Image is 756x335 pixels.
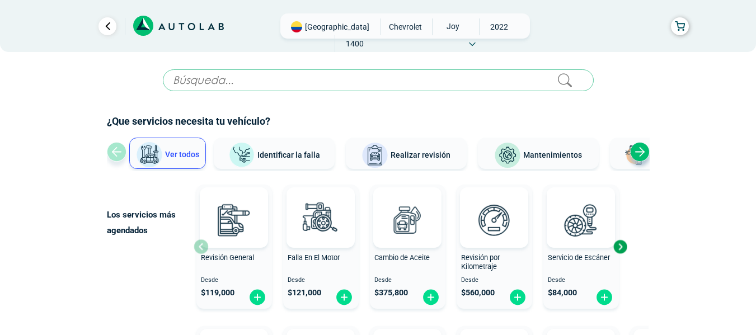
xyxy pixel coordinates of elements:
img: AD0BCuuxAAAAAElFTkSuQmCC [477,190,511,223]
button: Realizar revisión [346,138,467,169]
button: Mantenimientos [478,138,599,169]
button: Revisión General Desde $119,000 [196,185,272,309]
button: Cambio de Aceite Desde $375,800 [370,185,445,309]
img: AD0BCuuxAAAAAElFTkSuQmCC [304,190,337,223]
img: fi_plus-circle2.svg [509,289,527,306]
span: Revisión General [201,253,254,262]
span: Revisión por Kilometraje [461,253,500,271]
img: Identificar la falla [228,142,255,168]
span: CHEVROLET [386,18,425,35]
img: diagnostic_engine-v3.svg [296,195,345,244]
img: AD0BCuuxAAAAAElFTkSuQmCC [391,190,424,223]
span: Servicio de Escáner [548,253,610,262]
button: Ver todos [129,138,206,169]
span: [GEOGRAPHIC_DATA] [305,21,369,32]
span: $ 121,000 [288,288,321,298]
a: Ir al paso anterior [98,17,116,35]
img: AD0BCuuxAAAAAElFTkSuQmCC [217,190,251,223]
span: Ver todos [165,150,199,159]
img: Flag of COLOMBIA [291,21,302,32]
span: Realizar revisión [391,150,450,159]
span: Desde [548,277,614,284]
img: cambio_de_aceite-v3.svg [383,195,432,244]
img: fi_plus-circle2.svg [422,289,440,306]
span: Desde [374,277,441,284]
span: Mantenimientos [523,150,582,159]
span: 1400 [335,35,375,52]
span: Desde [461,277,528,284]
span: $ 375,800 [374,288,408,298]
img: AD0BCuuxAAAAAElFTkSuQmCC [564,190,598,223]
img: revision_por_kilometraje-v3.svg [469,195,519,244]
img: revision_general-v3.svg [209,195,259,244]
span: Desde [201,277,267,284]
button: Identificar la falla [214,138,335,169]
span: Cambio de Aceite [374,253,430,262]
img: escaner-v3.svg [556,195,605,244]
button: Falla En El Motor Desde $121,000 [283,185,359,309]
span: $ 84,000 [548,288,577,298]
img: Ver todos [136,141,163,168]
img: Latonería y Pintura [622,142,649,169]
span: Falla En El Motor [288,253,340,262]
span: Identificar la falla [257,150,320,159]
button: Servicio de Escáner Desde $84,000 [543,185,619,309]
img: Mantenimientos [494,142,521,169]
span: $ 119,000 [201,288,234,298]
h2: ¿Que servicios necesita tu vehículo? [107,114,650,129]
img: fi_plus-circle2.svg [248,289,266,306]
span: Desde [288,277,354,284]
p: Los servicios más agendados [107,207,194,238]
img: fi_plus-circle2.svg [595,289,613,306]
button: Revisión por Kilometraje Desde $560,000 [457,185,532,309]
img: Realizar revisión [361,142,388,169]
div: Next slide [630,142,650,162]
div: Next slide [612,238,628,255]
span: $ 560,000 [461,288,495,298]
input: Búsqueda... [163,69,594,91]
span: JOY [433,18,472,34]
img: fi_plus-circle2.svg [335,289,353,306]
span: 2022 [480,18,519,35]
